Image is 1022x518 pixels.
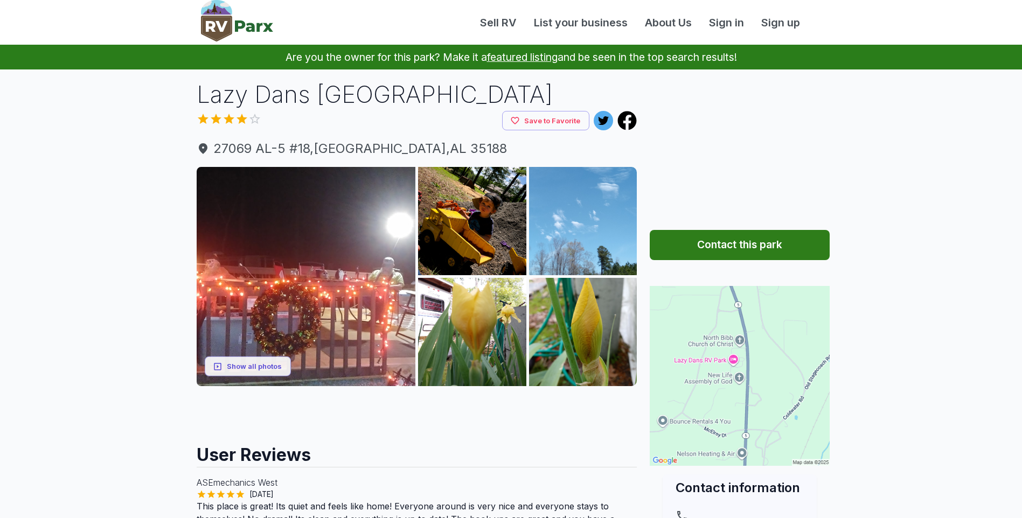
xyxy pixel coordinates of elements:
a: Sign in [700,15,753,31]
span: 27069 AL-5 #18 , [GEOGRAPHIC_DATA] , AL 35188 [197,139,637,158]
a: 27069 AL-5 #18,[GEOGRAPHIC_DATA],AL 35188 [197,139,637,158]
img: AAcXr8ozX_wY25VVvmwQ9cYhK6idjg_1hXFFxo611TSiM9tWW-riqJ6aKg7pQU79xOIxWYQT4AnJFdfGDBKLPaiyN9V5g6z9U... [529,278,637,386]
button: Save to Favorite [502,111,589,131]
img: AAcXr8ps30Ww_EBKI7Y2Oly84dJ5-bXA1fBWROAEH479XvltfqnFVmna0aHO39sDQiZ6Xd9fRMFu6NNQSmmB7fbiSBiXnx5Ux... [418,278,526,386]
a: List your business [525,15,636,31]
iframe: Advertisement [650,78,830,213]
a: About Us [636,15,700,31]
h1: Lazy Dans [GEOGRAPHIC_DATA] [197,78,637,111]
p: ASEmechanics West [197,476,637,489]
iframe: Advertisement [197,386,637,435]
button: Contact this park [650,230,830,260]
h2: Contact information [676,479,804,496]
a: Sign up [753,15,809,31]
img: Map for Lazy Dans RV Park [650,286,830,466]
a: featured listing [487,51,558,64]
img: AAcXr8qnlFY93GxBD8-Uopl8cV9WRCGhj5WgiOcxROfYlt_p5afg9Bj_uUHaIKxw8rUQvOlBTDtw3RqcDxo5VnkNwcKQ8TlbK... [197,167,416,386]
span: [DATE] [245,489,278,500]
img: AAcXr8pyT5Mu8usciIltX41WzuKiQ2QcQbHwChsCiQM4zD3PY1QUUSL3jAL6SEv74FiVJ7QeY0iHoo9D4vg3ZTQ6SwSj6wwZp... [418,167,526,275]
img: AAcXr8ruHUFPehydOvRA2MJA_I-J4e88Fs4eWzjLfpt3fy-wtL0h9vBrL3hbAHdJfJGdFvPQeN6t1oDjY0VFb6jI_GiIoEudU... [529,167,637,275]
button: Show all photos [205,356,291,376]
h2: User Reviews [197,435,637,467]
p: Are you the owner for this park? Make it a and be seen in the top search results! [13,45,1009,69]
a: Sell RV [471,15,525,31]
